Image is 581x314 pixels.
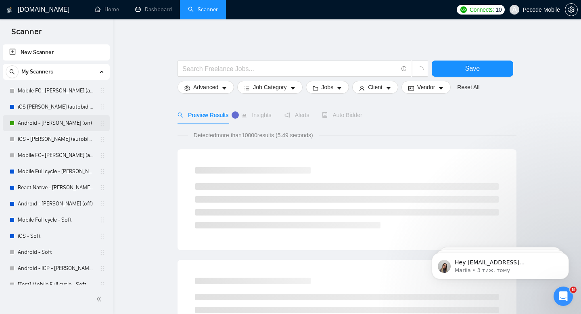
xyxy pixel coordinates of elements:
li: New Scanner [3,44,110,61]
a: Mobile FC- [PERSON_NAME] (autobid off) [18,83,94,99]
span: idcard [408,85,414,91]
span: Повідомлення [42,260,88,266]
button: idcardVendorcaret-down [401,81,451,94]
input: Search Freelance Jobs... [182,64,398,74]
div: • 1 тиж. тому [48,126,86,134]
span: holder [99,152,106,159]
span: Save [465,63,480,73]
span: Vendor [417,83,435,92]
div: Mariia [29,126,46,134]
span: info-circle [401,66,407,71]
img: Profile image for Mariia [9,118,25,134]
span: Detected more than 10000 results (5.49 seconds) [188,131,319,140]
span: holder [99,184,106,191]
img: logo [7,4,13,17]
span: robot [322,112,328,118]
span: holder [99,201,106,207]
a: Android - Soft [18,244,94,260]
span: setting [184,85,190,91]
span: folder [313,85,318,91]
span: area-chart [241,112,247,118]
div: Mariia [29,96,46,105]
span: Client [368,83,382,92]
span: My Scanners [21,64,53,80]
span: Допомога [127,260,156,266]
span: Запити [90,260,111,266]
span: 8 [570,287,577,293]
a: New Scanner [9,44,103,61]
img: Profile image for Mariia [9,237,25,253]
span: holder [99,120,106,126]
span: notification [284,112,290,118]
button: Запити [81,240,121,272]
img: Profile image for Mariia [9,28,25,44]
a: Mobile FC- [PERSON_NAME] (autobid off) [18,147,94,163]
button: folderJobscaret-down [306,81,349,94]
span: user [359,85,365,91]
span: 10 [495,5,502,14]
span: Advanced [193,83,218,92]
button: Повідомлення [40,240,81,272]
div: Mariia [29,216,46,224]
button: setting [565,3,578,16]
div: • 2 тиж. тому [48,216,86,224]
img: Profile image for Mariia [9,207,25,224]
div: Mariia [29,36,46,45]
span: caret-down [438,85,444,91]
button: barsJob Categorycaret-down [237,81,302,94]
div: Mariia [29,66,46,75]
a: Android - [PERSON_NAME] (off) [18,196,94,212]
span: user [512,7,517,13]
a: [Test] Mobile Full cycle - Soft [18,276,94,293]
span: Головна [8,260,33,266]
span: holder [99,249,106,255]
div: • 4 дн. тому [48,36,82,45]
iframe: To enrich screen reader interactions, please activate Accessibility in Grammarly extension settings [554,287,573,306]
a: searchScanner [188,6,218,13]
button: Допомога [121,240,161,272]
button: userClientcaret-down [352,81,398,94]
img: Profile image for Mariia [9,178,25,194]
div: Закрити [142,3,156,18]
div: • 6 дн. тому [48,66,82,75]
span: Auto Bidder [322,112,362,118]
span: search [178,112,183,118]
span: holder [99,168,106,175]
span: holder [99,217,106,223]
span: caret-down [290,85,296,91]
span: Jobs [322,83,334,92]
iframe: Intercom notifications повідомлення [420,236,581,292]
a: Reset All [457,83,479,92]
span: holder [99,136,106,142]
img: upwork-logo.png [460,6,467,13]
a: iOS - [PERSON_NAME] (autobid part-time) off [18,131,94,147]
span: Scanner [5,26,48,43]
img: Profile image for Mariia [9,148,25,164]
span: bars [244,85,250,91]
a: Android - [PERSON_NAME] (on) [18,115,94,131]
a: React Native - [PERSON_NAME] (autobid off) [18,180,94,196]
div: • 1 тиж. тому [48,96,86,105]
div: • 2 тиж. тому [48,156,86,164]
span: holder [99,265,106,272]
a: Mobile Full cycle - Soft [18,212,94,228]
h1: Повідомлення [50,4,113,17]
button: Напишіть нам повідомлення [21,201,140,217]
img: Profile image for Mariia [9,88,25,104]
button: settingAdvancedcaret-down [178,81,234,94]
a: Android - ICP - [PERSON_NAME] (off) [18,260,94,276]
a: iOS - Soft [18,228,94,244]
div: Tooltip anchor [232,111,239,119]
span: holder [99,281,106,288]
span: holder [99,233,106,239]
span: caret-down [222,85,227,91]
span: caret-down [336,85,342,91]
div: Mariia [29,156,46,164]
span: Alerts [284,112,309,118]
span: holder [99,104,106,110]
a: homeHome [95,6,119,13]
button: search [6,65,19,78]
